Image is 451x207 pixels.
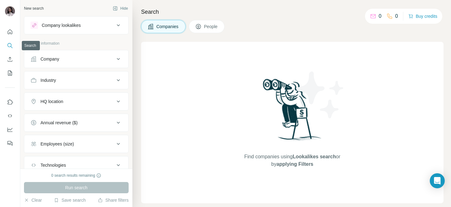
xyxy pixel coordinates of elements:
[5,124,15,135] button: Dashboard
[141,7,444,16] h4: Search
[24,18,128,33] button: Company lookalikes
[51,173,102,178] div: 0 search results remaining
[24,73,128,88] button: Industry
[40,120,78,126] div: Annual revenue ($)
[5,138,15,149] button: Feedback
[40,98,63,105] div: HQ location
[24,6,44,11] div: New search
[40,77,56,83] div: Industry
[204,23,218,30] span: People
[42,22,81,28] div: Company lookalikes
[277,161,313,167] span: applying Filters
[54,197,86,203] button: Save search
[292,67,349,123] img: Surfe Illustration - Stars
[395,12,398,20] p: 0
[24,41,129,46] p: Company information
[40,56,59,62] div: Company
[98,197,129,203] button: Share filters
[156,23,179,30] span: Companies
[5,67,15,79] button: My lists
[242,153,342,168] span: Find companies using or by
[5,54,15,65] button: Enrich CSV
[24,197,42,203] button: Clear
[5,96,15,108] button: Use Surfe on LinkedIn
[408,12,437,21] button: Buy credits
[24,158,128,173] button: Technologies
[5,26,15,37] button: Quick start
[260,77,325,147] img: Surfe Illustration - Woman searching with binoculars
[5,40,15,51] button: Search
[24,94,128,109] button: HQ location
[430,173,445,188] div: Open Intercom Messenger
[24,115,128,130] button: Annual revenue ($)
[379,12,382,20] p: 0
[5,6,15,16] img: Avatar
[40,141,74,147] div: Employees (size)
[5,110,15,121] button: Use Surfe API
[24,136,128,151] button: Employees (size)
[108,4,132,13] button: Hide
[40,162,66,168] div: Technologies
[24,52,128,67] button: Company
[293,154,336,159] span: Lookalikes search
